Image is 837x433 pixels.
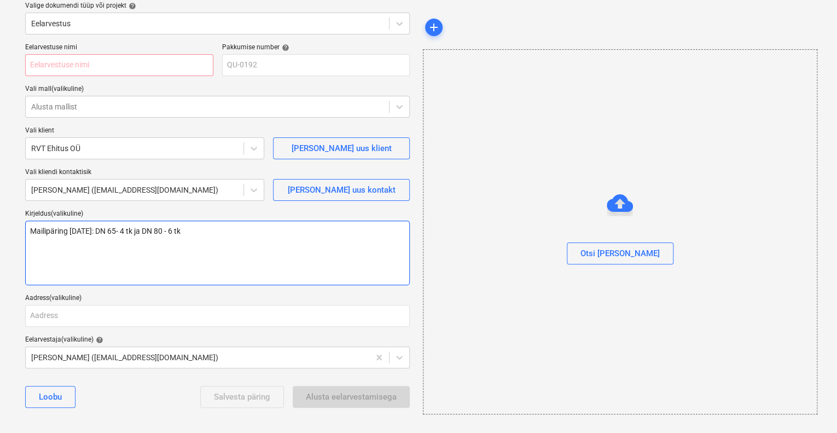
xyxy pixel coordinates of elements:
span: help [126,2,136,10]
div: Vestlusvidin [782,380,837,433]
input: Aadress [25,305,410,327]
div: Otsi [PERSON_NAME] [423,49,817,414]
button: Otsi [PERSON_NAME] [567,243,673,264]
div: Valige dokumendi tüüp või projekt [25,2,410,10]
div: Vali klient [25,126,264,135]
button: [PERSON_NAME] uus klient [273,137,410,159]
div: Otsi [PERSON_NAME] [580,246,660,261]
input: Eelarvestuse nimi [25,54,213,76]
button: [PERSON_NAME] uus kontakt [273,179,410,201]
span: help [94,336,103,344]
iframe: Chat Widget [782,380,837,433]
div: Kirjeldus (valikuline) [25,210,410,218]
p: Eelarvestuse nimi [25,43,213,54]
button: Loobu [25,386,75,408]
div: Vali kliendi kontaktisik [25,168,264,177]
span: help [280,44,289,51]
div: Loobu [39,390,62,404]
textarea: Mailipäring [DATE]: DN 65- 4 tk ja DN 80 - 6 tk [25,221,410,285]
div: [PERSON_NAME] uus klient [292,141,392,155]
div: Vali mall (valikuline) [25,85,410,94]
div: Aadress (valikuline) [25,294,410,303]
div: [PERSON_NAME] uus kontakt [288,183,396,197]
div: Eelarvestaja (valikuline) [25,336,410,344]
span: add [427,21,440,34]
div: Pakkumise number [222,43,410,52]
